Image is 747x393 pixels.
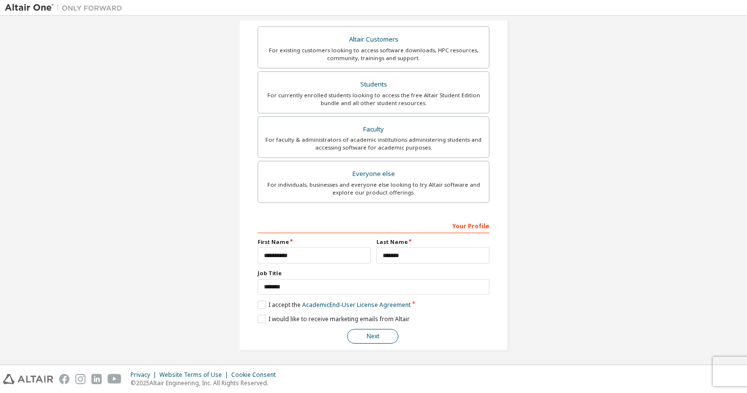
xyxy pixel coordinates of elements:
[258,238,371,246] label: First Name
[347,329,398,344] button: Next
[264,91,483,107] div: For currently enrolled students looking to access the free Altair Student Edition bundle and all ...
[131,379,282,387] p: © 2025 Altair Engineering, Inc. All Rights Reserved.
[258,301,411,309] label: I accept the
[131,371,159,379] div: Privacy
[258,269,489,277] label: Job Title
[264,123,483,136] div: Faculty
[264,167,483,181] div: Everyone else
[264,181,483,196] div: For individuals, businesses and everyone else looking to try Altair software and explore our prod...
[108,374,122,384] img: youtube.svg
[264,78,483,91] div: Students
[59,374,69,384] img: facebook.svg
[91,374,102,384] img: linkedin.svg
[264,46,483,62] div: For existing customers looking to access software downloads, HPC resources, community, trainings ...
[3,374,53,384] img: altair_logo.svg
[75,374,86,384] img: instagram.svg
[264,136,483,152] div: For faculty & administrators of academic institutions administering students and accessing softwa...
[302,301,411,309] a: Academic End-User License Agreement
[5,3,127,13] img: Altair One
[231,371,282,379] div: Cookie Consent
[258,218,489,233] div: Your Profile
[159,371,231,379] div: Website Terms of Use
[264,33,483,46] div: Altair Customers
[258,315,410,323] label: I would like to receive marketing emails from Altair
[376,238,489,246] label: Last Name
